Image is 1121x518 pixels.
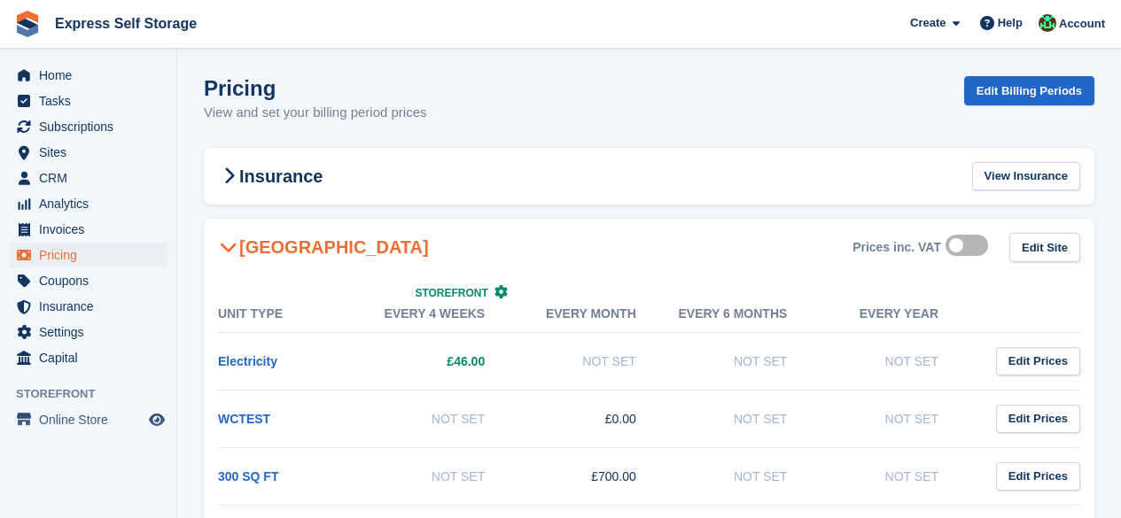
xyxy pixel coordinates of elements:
span: Tasks [39,89,145,113]
a: menu [9,243,167,267]
span: Capital [39,345,145,370]
a: menu [9,114,167,139]
a: menu [9,320,167,344]
span: Storefront [415,287,487,299]
td: Not Set [672,390,823,447]
a: Preview store [146,409,167,430]
span: Invoices [39,217,145,242]
a: menu [9,191,167,216]
a: Electricity [218,354,277,368]
a: 300 SQ FT [218,469,278,483]
span: Analytics [39,191,145,216]
span: Storefront [16,385,176,403]
td: £700.00 [520,447,672,505]
td: £46.00 [370,332,521,390]
div: Prices inc. VAT [852,240,941,255]
span: Settings [39,320,145,344]
span: Insurance [39,294,145,319]
span: Account [1059,15,1105,33]
a: menu [9,294,167,319]
span: Subscriptions [39,114,145,139]
img: Shakiyra Davis [1039,14,1056,32]
td: Not Set [822,332,974,390]
a: menu [9,89,167,113]
a: menu [9,63,167,88]
a: menu [9,166,167,190]
a: Edit Prices [996,405,1080,434]
a: menu [9,268,167,293]
td: Not Set [822,390,974,447]
td: Not Set [672,332,823,390]
td: Not Set [672,447,823,505]
a: menu [9,345,167,370]
a: Edit Prices [996,462,1080,491]
th: Every 4 weeks [370,296,521,333]
h2: Insurance [218,166,323,187]
span: CRM [39,166,145,190]
a: Edit Billing Periods [964,76,1094,105]
span: Home [39,63,145,88]
td: Not Set [822,447,974,505]
th: Every 6 months [672,296,823,333]
span: Online Store [39,407,145,432]
a: menu [9,217,167,242]
td: Not Set [370,447,521,505]
a: Edit Site [1009,233,1080,262]
th: Every month [520,296,672,333]
h1: Pricing [204,76,427,100]
a: Storefront [415,287,508,299]
span: Sites [39,140,145,165]
p: View and set your billing period prices [204,103,427,123]
th: Unit Type [218,296,370,333]
a: Express Self Storage [48,9,204,38]
span: Create [910,14,946,32]
a: menu [9,140,167,165]
span: Coupons [39,268,145,293]
td: £0.00 [520,390,672,447]
th: Every year [822,296,974,333]
td: Not Set [520,332,672,390]
span: Pricing [39,243,145,267]
h2: [GEOGRAPHIC_DATA] [218,236,429,258]
a: menu [9,407,167,432]
td: Not Set [370,390,521,447]
a: WCTEST [218,412,270,426]
span: Help [998,14,1023,32]
a: View Insurance [972,162,1080,191]
a: Edit Prices [996,347,1080,376]
img: stora-icon-8386f47178a22dfd0bd8f6a31ec36ba5ce8667c1dd55bd0f319d3a0aa187defe.svg [14,11,41,37]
